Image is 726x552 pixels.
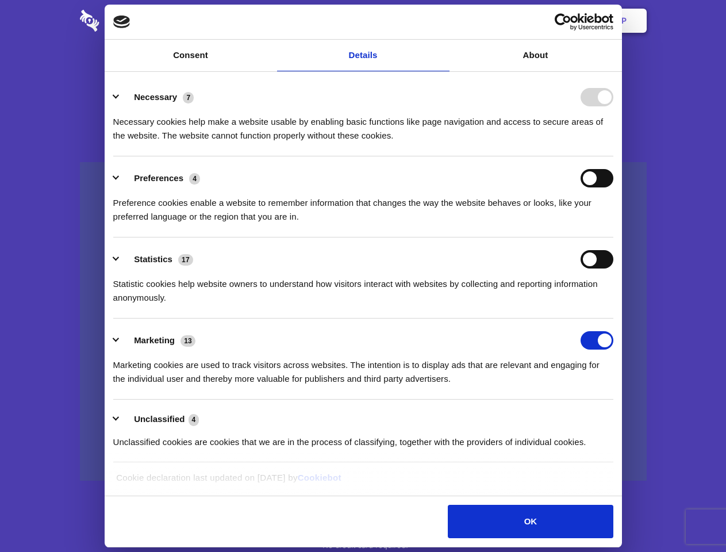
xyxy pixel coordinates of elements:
div: Preference cookies enable a website to remember information that changes the way the website beha... [113,187,613,224]
a: About [450,40,622,71]
button: Marketing (13) [113,331,203,350]
a: Usercentrics Cookiebot - opens in a new window [513,13,613,30]
a: Contact [466,3,519,39]
label: Necessary [134,92,177,102]
button: OK [448,505,613,538]
button: Unclassified (4) [113,412,206,427]
a: Login [521,3,571,39]
iframe: Drift Widget Chat Controller [669,494,712,538]
a: Pricing [337,3,387,39]
a: Details [277,40,450,71]
button: Necessary (7) [113,88,201,106]
div: Marketing cookies are used to track visitors across websites. The intention is to display ads tha... [113,350,613,386]
button: Preferences (4) [113,169,208,187]
img: logo-wordmark-white-trans-d4663122ce5f474addd5e946df7df03e33cb6a1c49d2221995e7729f52c070b2.svg [80,10,178,32]
span: 4 [189,414,199,425]
div: Statistic cookies help website owners to understand how visitors interact with websites by collec... [113,269,613,305]
label: Preferences [134,173,183,183]
a: Wistia video thumbnail [80,162,647,481]
a: Consent [105,40,277,71]
span: 7 [183,92,194,103]
button: Statistics (17) [113,250,201,269]
div: Unclassified cookies are cookies that we are in the process of classifying, together with the pro... [113,427,613,449]
span: 4 [189,173,200,185]
img: logo [113,16,130,28]
label: Marketing [134,335,175,345]
h1: Eliminate Slack Data Loss. [80,52,647,93]
div: Cookie declaration last updated on [DATE] by [107,471,619,493]
label: Statistics [134,254,172,264]
span: 13 [180,335,195,347]
a: Cookiebot [298,473,341,482]
h4: Auto-redaction of sensitive data, encrypted data sharing and self-destructing private chats. Shar... [80,105,647,143]
span: 17 [178,254,193,266]
div: Necessary cookies help make a website usable by enabling basic functions like page navigation and... [113,106,613,143]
